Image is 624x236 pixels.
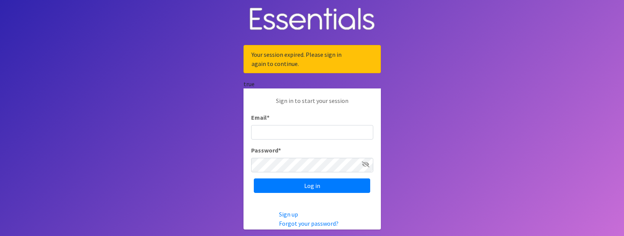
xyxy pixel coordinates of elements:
[278,146,281,154] abbr: required
[243,45,381,73] div: Your session expired. Please sign in again to continue.
[254,178,370,193] input: Log in
[251,113,269,122] label: Email
[251,96,373,113] p: Sign in to start your session
[251,146,281,155] label: Password
[267,114,269,121] abbr: required
[279,220,339,227] a: Forgot your password?
[243,79,381,88] div: true
[279,210,298,218] a: Sign up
